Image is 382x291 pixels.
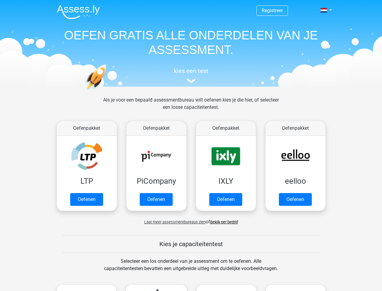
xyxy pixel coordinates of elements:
[140,193,173,206] a: Oefenen
[279,193,312,206] a: Oefenen
[57,5,100,19] img: Assessly
[85,64,130,119] img: oefenen
[52,213,330,226] div: of
[52,28,330,57] h1: OEFEN GRATIS ALLE ONDERDELEN VAN JE ASSESSMENT.
[262,8,283,13] a: Registreer
[52,67,330,83] a: kies een test
[62,240,320,248] h5: Kies je capaciteitentest
[98,258,284,279] div: Selecteer een los onderdeel van je assessment om te oefenen. Alle capaciteitentesten bevatten een...
[210,220,238,224] a: Bekijk per bedrijf
[144,220,206,224] span: Laat meer assessmentbureaus zien
[209,193,242,206] a: Oefenen
[70,193,103,206] a: Oefenen
[187,79,196,83] img: assessment
[98,96,284,118] div: Als je voor een bepaald assessmentbureau wilt oefenen kies je die hier, of selecteer een losse ca...
[52,67,330,75] h5: kies een test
